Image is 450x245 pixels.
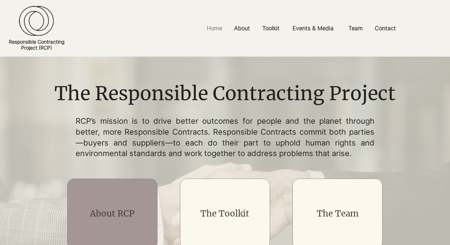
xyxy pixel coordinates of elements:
[90,208,135,219] a: About RCP
[9,39,64,51] a: Responsible ContractingProject (RCP)
[49,80,400,107] h1: The Responsible Contracting Project
[317,208,359,219] a: The Team
[201,20,229,36] a: Home
[203,20,226,36] p: Home
[76,116,374,159] p: RCP’s mission is to drive better outcomes for people and the planet through better, more Responsi...
[343,20,369,36] a: Team
[369,20,404,36] a: Contact
[155,20,450,36] nav: Site
[287,20,343,36] a: Events & Media
[231,20,253,36] p: About
[257,20,287,36] a: Toolkit
[259,20,283,36] p: Toolkit
[345,20,366,36] p: Team
[229,20,257,36] a: About
[371,20,399,36] p: Contact
[289,20,337,36] p: Events & Media
[200,208,249,219] a: The Toolkit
